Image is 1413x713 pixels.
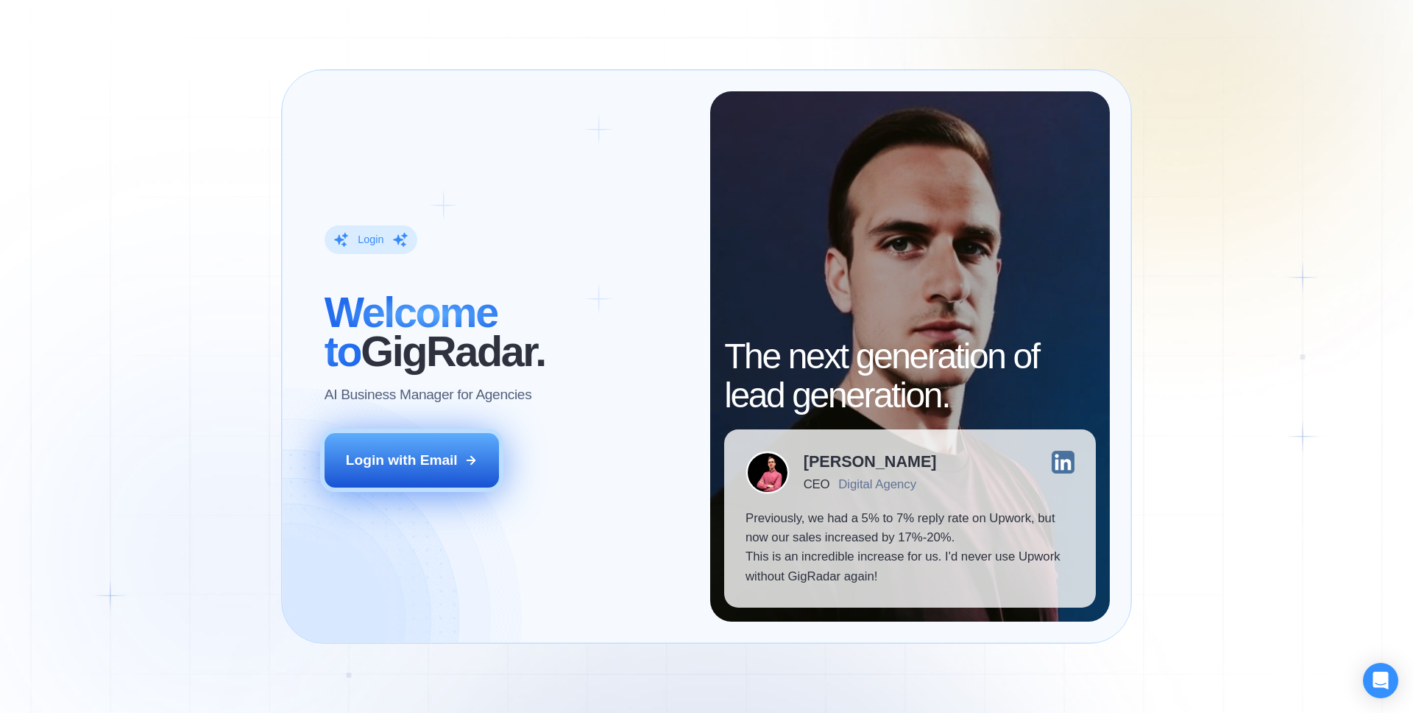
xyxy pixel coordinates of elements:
[838,477,916,491] div: Digital Agency
[1363,663,1398,698] div: Open Intercom Messenger
[804,454,937,470] div: [PERSON_NAME]
[724,337,1096,415] h2: The next generation of lead generation.
[804,477,829,491] div: CEO
[325,289,497,375] span: Welcome to
[325,293,689,371] h2: ‍ GigRadar.
[358,233,383,247] div: Login
[325,385,532,404] p: AI Business Manager for Agencies
[746,509,1074,587] p: Previously, we had a 5% to 7% reply rate on Upwork, but now our sales increased by 17%-20%. This ...
[325,433,500,488] button: Login with Email
[346,451,458,470] div: Login with Email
